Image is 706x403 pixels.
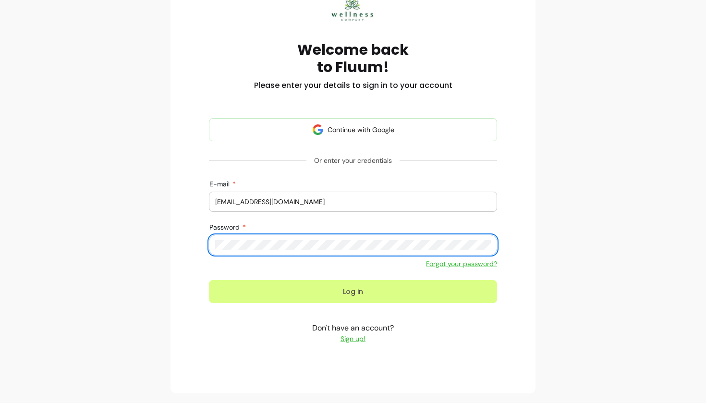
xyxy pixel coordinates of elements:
[254,80,452,91] h2: Please enter your details to sign in to your account
[215,240,491,250] input: Password
[306,152,400,169] span: Or enter your credentials
[215,197,491,207] input: E-mail
[312,322,394,343] p: Don't have an account?
[209,280,497,303] button: Log in
[312,124,324,135] img: avatar
[312,334,394,343] a: Sign up!
[209,180,231,188] span: E-mail
[209,118,497,141] button: Continue with Google
[426,259,497,269] a: Forgot your password?
[209,223,242,232] span: Password
[297,41,409,76] h1: Welcome back to Fluum!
